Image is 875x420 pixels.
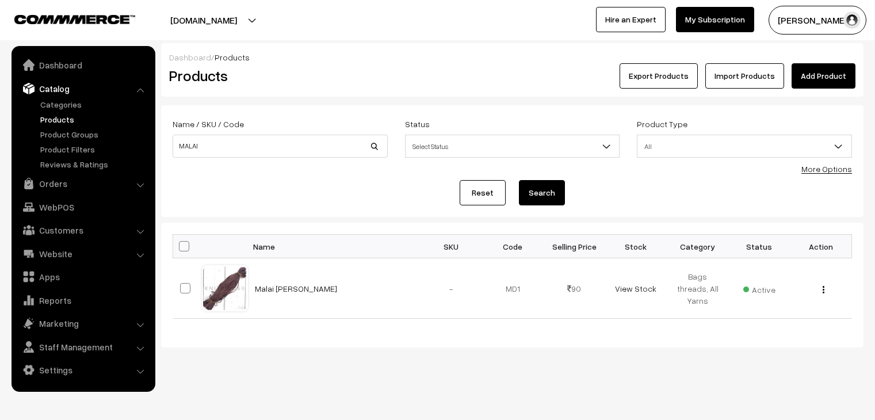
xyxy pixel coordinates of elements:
[14,313,151,334] a: Marketing
[769,6,866,35] button: [PERSON_NAME]…
[667,235,728,258] th: Category
[405,135,620,158] span: Select Status
[743,281,775,296] span: Active
[460,180,506,205] a: Reset
[14,360,151,380] a: Settings
[620,63,698,89] button: Export Products
[169,67,387,85] h2: Products
[14,220,151,240] a: Customers
[14,290,151,311] a: Reports
[790,235,851,258] th: Action
[14,243,151,264] a: Website
[792,63,855,89] a: Add Product
[248,235,421,258] th: Name
[14,266,151,287] a: Apps
[596,7,666,32] a: Hire an Expert
[173,135,388,158] input: Name / SKU / Code
[169,52,211,62] a: Dashboard
[421,235,482,258] th: SKU
[405,118,430,130] label: Status
[728,235,790,258] th: Status
[519,180,565,205] button: Search
[14,197,151,217] a: WebPOS
[173,118,244,130] label: Name / SKU / Code
[544,258,605,319] td: 90
[421,258,482,319] td: -
[705,63,784,89] a: Import Products
[676,7,754,32] a: My Subscription
[37,113,151,125] a: Products
[801,164,852,174] a: More Options
[482,235,544,258] th: Code
[544,235,605,258] th: Selling Price
[130,6,277,35] button: [DOMAIN_NAME]
[14,12,115,25] a: COMMMERCE
[14,15,135,24] img: COMMMERCE
[37,98,151,110] a: Categories
[482,258,544,319] td: MD1
[255,284,337,293] a: Malai [PERSON_NAME]
[14,173,151,194] a: Orders
[14,55,151,75] a: Dashboard
[823,286,824,293] img: Menu
[667,258,728,319] td: Bags threads, All Yarns
[637,136,851,156] span: All
[14,337,151,357] a: Staff Management
[37,158,151,170] a: Reviews & Ratings
[37,143,151,155] a: Product Filters
[637,135,852,158] span: All
[14,78,151,99] a: Catalog
[37,128,151,140] a: Product Groups
[406,136,620,156] span: Select Status
[843,12,861,29] img: user
[615,284,656,293] a: View Stock
[637,118,687,130] label: Product Type
[169,51,855,63] div: /
[605,235,667,258] th: Stock
[215,52,250,62] span: Products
